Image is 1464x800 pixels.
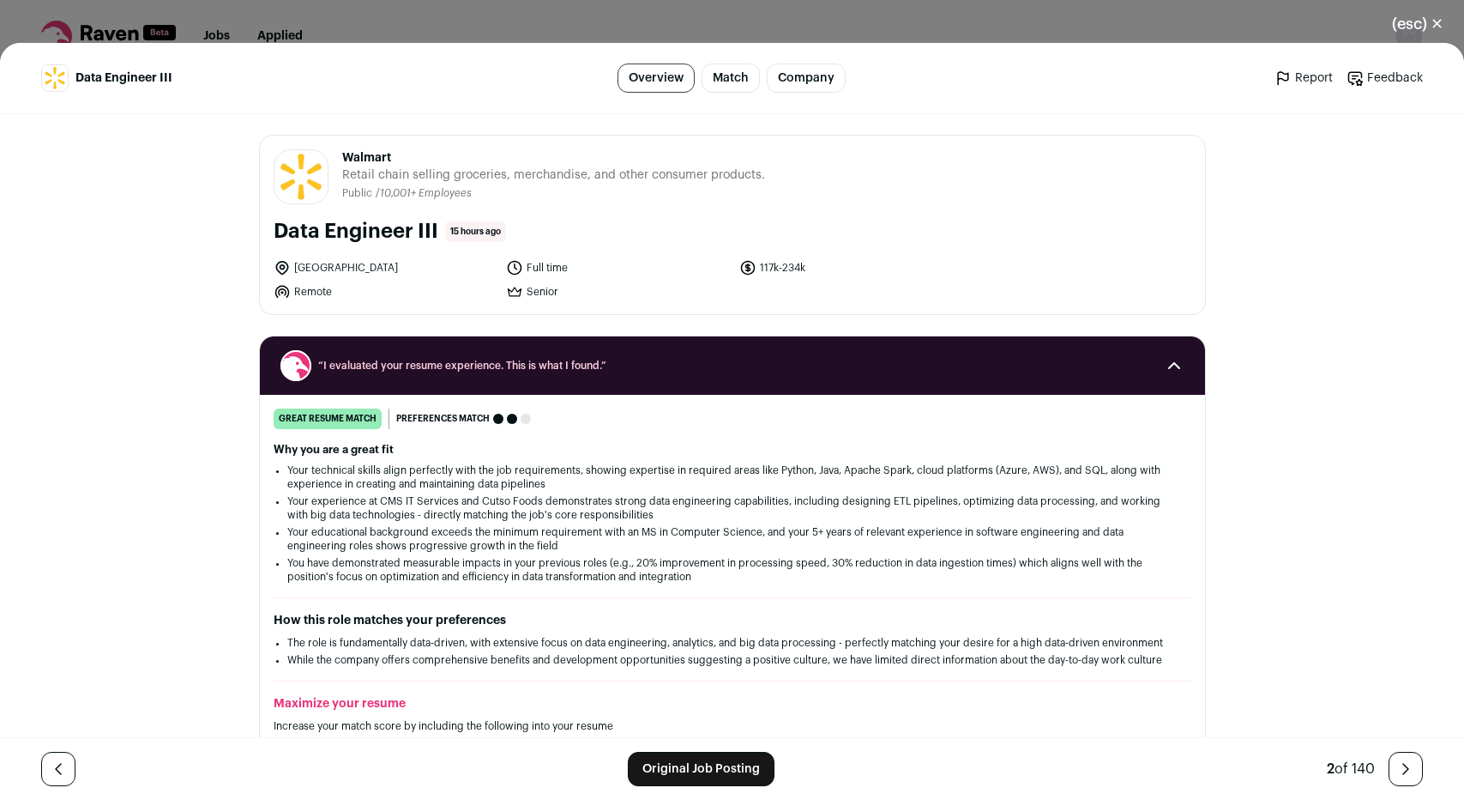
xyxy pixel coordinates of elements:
a: Report [1274,70,1333,87]
span: Retail chain selling groceries, merchandise, and other consumer products. [342,167,765,184]
li: While the company offers comprehensive benefits and development opportunities suggesting a positi... [287,653,1178,667]
span: Preferences match [396,410,490,427]
a: Company [767,64,846,93]
span: 15 hours ago [445,221,506,242]
h1: Data Engineer III [274,218,438,245]
span: Data Engineer III [75,70,172,87]
h2: How this role matches your preferences [274,612,1191,629]
img: 19b8b2629de5386d2862a650b361004344144596bc80f5063c02d542793c7f60.jpg [42,65,68,91]
li: Public [342,187,376,200]
button: Close modal [1371,5,1464,43]
li: Full time [506,259,729,276]
li: Your educational background exceeds the minimum requirement with an MS in Computer Science, and y... [287,525,1178,553]
div: great resume match [274,409,382,429]
a: Feedback [1347,70,1423,87]
h2: Maximize your resume [274,695,1191,712]
a: Match [702,64,760,93]
span: Walmart [342,149,765,167]
a: Original Job Posting [628,752,774,786]
h2: Why you are a great fit [274,443,1191,457]
div: of 140 [1327,759,1375,779]
li: Senior [506,283,729,300]
span: “I evaluated your resume experience. This is what I found.” [318,359,1147,373]
li: Remote [274,283,497,300]
li: [GEOGRAPHIC_DATA] [274,259,497,276]
span: 10,001+ Employees [380,188,472,198]
li: 117k-234k [739,259,962,276]
img: 19b8b2629de5386d2862a650b361004344144596bc80f5063c02d542793c7f60.jpg [274,150,328,203]
li: Your experience at CMS IT Services and Cutso Foods demonstrates strong data engineering capabilit... [287,494,1178,522]
li: Your technical skills align perfectly with the job requirements, showing expertise in required ar... [287,464,1178,491]
li: / [376,187,472,200]
span: 2 [1327,762,1334,776]
p: Increase your match score by including the following into your resume [274,719,1191,733]
li: The role is fundamentally data-driven, with extensive focus on data engineering, analytics, and b... [287,636,1178,650]
li: You have demonstrated measurable impacts in your previous roles (e.g., 20% improvement in process... [287,556,1178,584]
a: Overview [618,64,695,93]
